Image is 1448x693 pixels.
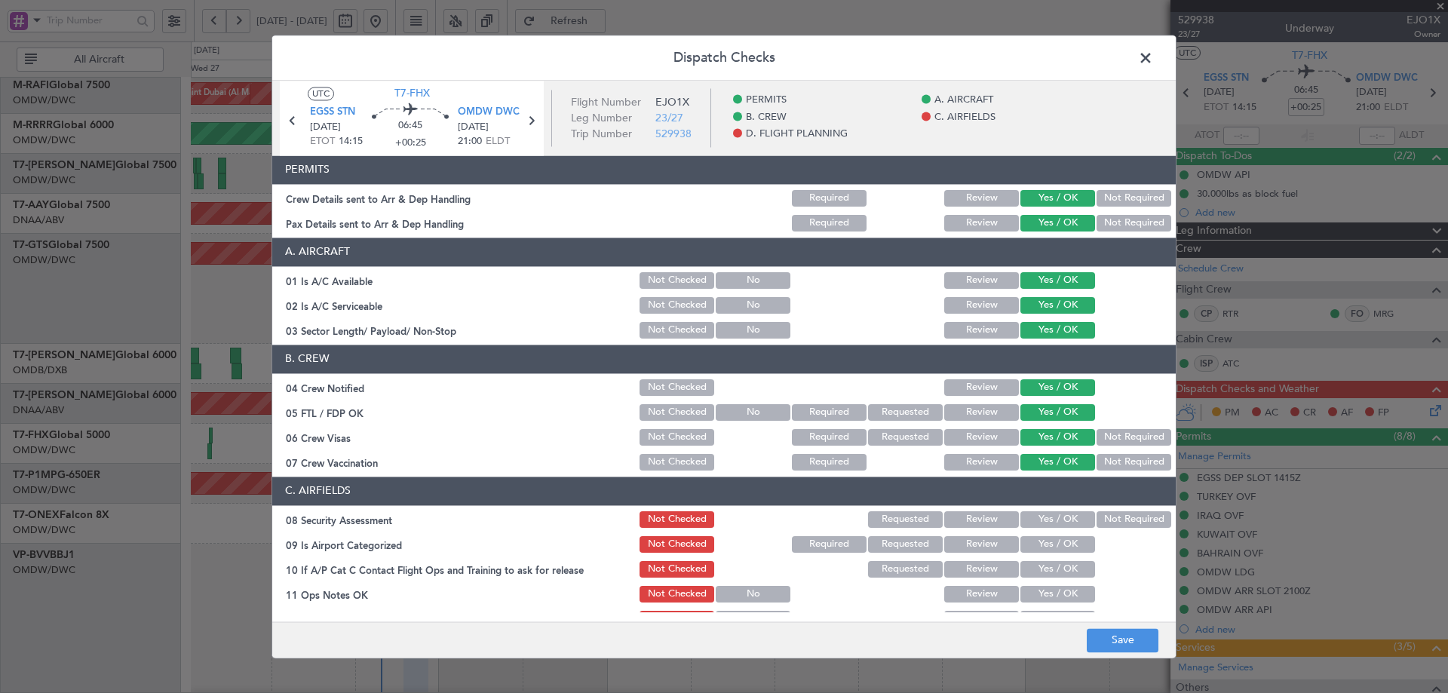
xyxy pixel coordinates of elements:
[1097,429,1171,446] button: Not Required
[272,35,1176,81] header: Dispatch Checks
[1097,511,1171,528] button: Not Required
[1097,454,1171,471] button: Not Required
[1097,215,1171,232] button: Not Required
[1097,190,1171,207] button: Not Required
